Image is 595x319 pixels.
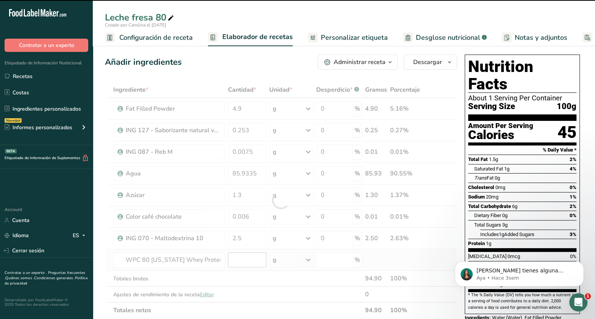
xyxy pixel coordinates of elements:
[5,275,34,281] a: Quiénes somos .
[515,33,567,43] span: Notas y adjuntos
[570,213,576,218] span: 0%
[474,213,501,218] span: Dietary Fiber
[105,29,193,46] a: Configuración de receta
[5,270,47,275] a: Contratar a un experto .
[570,185,576,190] span: 0%
[468,102,515,111] span: Serving Size
[474,175,487,181] i: Trans
[504,166,509,172] span: 1g
[474,222,501,228] span: Total Sugars
[119,33,193,43] span: Configuración de receta
[569,293,587,311] iframe: Intercom live chat
[499,231,504,237] span: 1g
[570,166,576,172] span: 4%
[468,145,576,155] section: % Daily Value *
[480,231,534,237] span: Includes Added Sugars
[570,231,576,237] span: 3%
[558,122,576,142] div: 45
[5,124,72,131] div: Informes personalizados
[318,55,398,70] button: Administrar receta
[486,194,498,200] span: 20mg
[468,194,485,200] span: Sodium
[585,293,591,299] span: 1
[486,241,491,246] span: 1g
[5,298,88,307] div: Desarrollado por FoodLabelMaker © 2025 Todos los derechos reservados
[34,275,75,281] a: Condiciones generales .
[208,28,293,47] a: Elaborador de recetas
[105,22,166,28] span: Creado por Carolina el [DATE]
[468,203,511,209] span: Total Carbohydrate
[5,149,17,153] div: BETA
[502,29,567,46] a: Notas y adjuntos
[468,241,485,246] span: Protein
[468,130,533,141] div: Calories
[474,166,503,172] span: Saturated Fat
[489,156,498,162] span: 1.5g
[468,94,576,102] div: About 1 Serving Per Container
[416,33,480,43] span: Desglose nutricional
[570,156,576,162] span: 2%
[495,175,500,181] span: 0g
[502,213,508,218] span: 0g
[5,39,88,52] button: Contratar a un experto
[334,58,386,67] div: Administrar receta
[474,175,493,181] span: Fat
[73,231,88,240] div: ES
[557,102,576,111] span: 100g
[495,185,505,190] span: 0mg
[403,29,487,46] a: Desglose nutricional
[222,32,293,42] span: Elaborador de recetas
[468,292,576,311] section: * The % Daily Value (DV) tells you how much a nutrient in a serving of food contributes to a dail...
[570,194,576,200] span: 1%
[105,11,175,24] div: Leche fresa 80
[512,203,517,209] span: 6g
[5,270,85,281] a: Preguntas frecuentes .
[468,122,533,130] div: Amount Per Serving
[502,222,508,228] span: 3g
[468,156,488,162] span: Total Fat
[321,33,388,43] span: Personalizar etiqueta
[308,29,388,46] a: Personalizar etiqueta
[413,58,442,67] span: Descargar
[5,275,87,286] a: Política de privacidad
[105,56,182,69] div: Añadir ingredientes
[5,118,22,123] div: Novedad
[468,185,494,190] span: Cholesterol
[570,203,576,209] span: 2%
[5,229,29,242] a: Idioma
[404,55,457,70] button: Descargar
[468,58,576,93] h1: Nutrition Facts
[444,246,595,299] iframe: Intercom notifications mensaje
